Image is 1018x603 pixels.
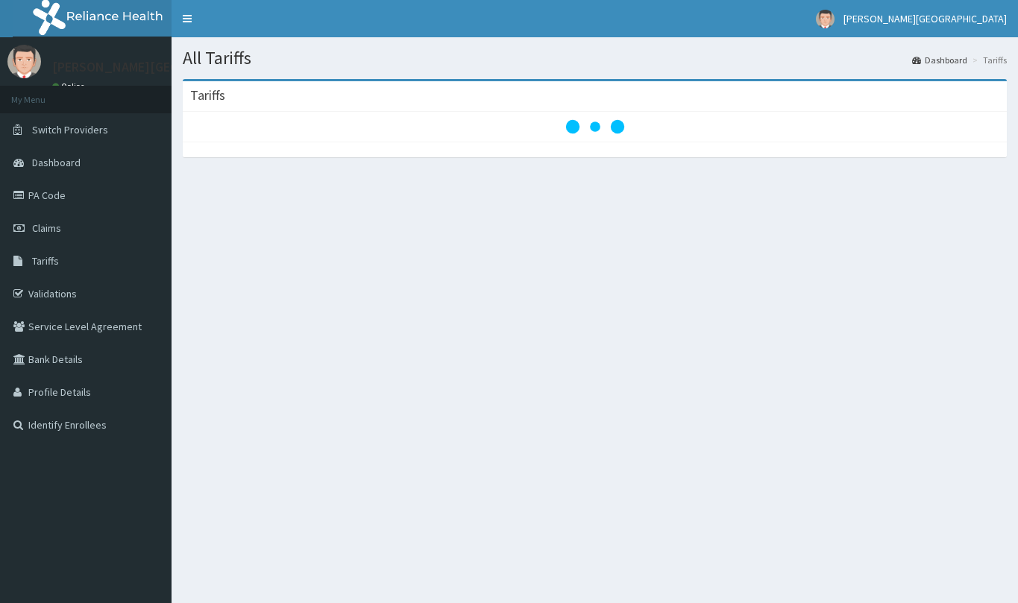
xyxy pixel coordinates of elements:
h3: Tariffs [190,89,225,102]
li: Tariffs [969,54,1007,66]
p: [PERSON_NAME][GEOGRAPHIC_DATA] [52,60,273,74]
h1: All Tariffs [183,48,1007,68]
img: User Image [816,10,835,28]
span: Tariffs [32,254,59,268]
span: Dashboard [32,156,81,169]
img: User Image [7,45,41,78]
svg: audio-loading [565,97,625,157]
span: [PERSON_NAME][GEOGRAPHIC_DATA] [843,12,1007,25]
a: Online [52,81,88,92]
span: Claims [32,221,61,235]
span: Switch Providers [32,123,108,136]
a: Dashboard [912,54,967,66]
